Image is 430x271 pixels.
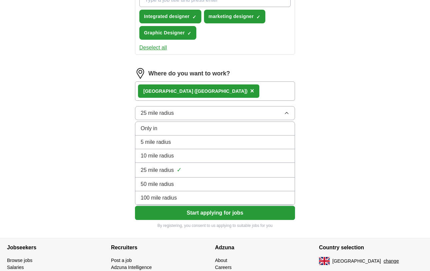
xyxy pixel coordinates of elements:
span: 100 mile radius [141,194,177,202]
span: 10 mile radius [141,152,174,160]
span: 25 mile radius [141,166,174,174]
span: marketing designer [209,13,254,20]
button: 25 mile radius [135,106,295,120]
span: 50 mile radius [141,180,174,188]
span: 25 mile radius [141,109,174,117]
a: Salaries [7,265,24,270]
span: Integrated designer [144,13,190,20]
a: Careers [215,265,232,270]
a: About [215,258,227,263]
button: Deselect all [139,44,167,52]
span: Graphic Designer [144,29,185,36]
button: Start applying for jobs [135,206,295,220]
button: Graphic Designer✓ [139,26,196,40]
a: Browse jobs [7,258,32,263]
button: marketing designer✓ [204,10,265,23]
a: Post a job [111,258,132,263]
a: Adzuna Intelligence [111,265,152,270]
span: ✓ [256,14,260,20]
strong: [GEOGRAPHIC_DATA] [143,88,193,94]
span: ✓ [177,166,182,175]
h4: Country selection [319,238,423,257]
span: Only in [141,124,157,132]
span: ✓ [187,31,191,36]
button: × [250,86,254,96]
img: location.png [135,68,146,79]
button: change [384,258,399,265]
label: Where do you want to work? [148,69,230,78]
img: UK flag [319,257,330,265]
p: By registering, you consent to us applying to suitable jobs for you [135,223,295,229]
button: Integrated designer✓ [139,10,201,23]
span: × [250,87,254,94]
span: [GEOGRAPHIC_DATA] [332,258,381,265]
span: ✓ [192,14,196,20]
span: ([GEOGRAPHIC_DATA]) [194,88,247,94]
span: 5 mile radius [141,138,171,146]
